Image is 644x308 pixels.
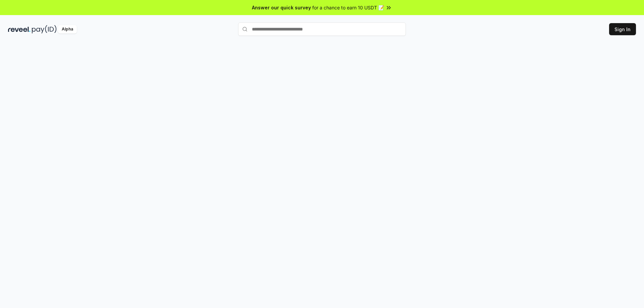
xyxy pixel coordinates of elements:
[58,25,77,34] div: Alpha
[32,25,57,34] img: pay_id
[609,23,636,35] button: Sign In
[8,25,31,34] img: reveel_dark
[252,4,311,11] span: Answer our quick survey
[312,4,384,11] span: for a chance to earn 10 USDT 📝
